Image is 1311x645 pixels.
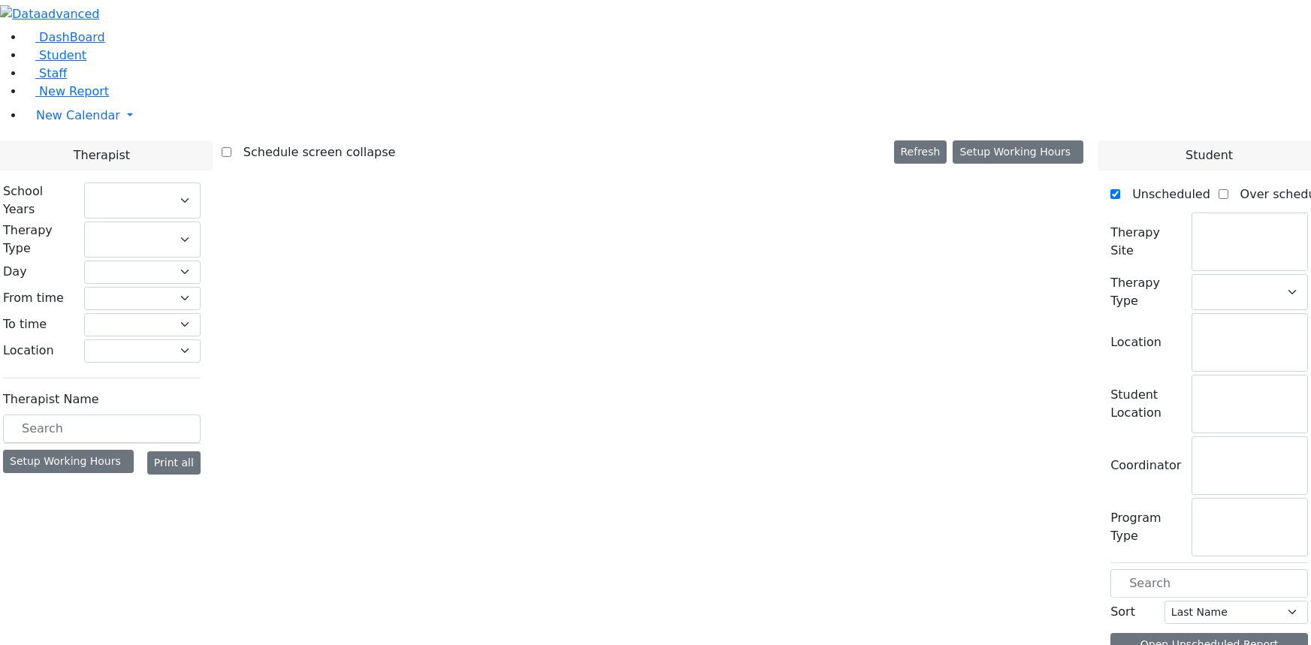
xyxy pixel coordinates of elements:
input: Search [3,414,201,443]
label: Location [1110,333,1161,351]
label: Student Location [1110,386,1183,422]
button: Print all [147,451,201,475]
label: From time [3,289,64,307]
label: Therapist Name [3,390,99,408]
button: Refresh [894,140,947,164]
span: New Calendar [36,108,120,122]
label: Program Type [1110,509,1183,545]
label: Day [3,263,27,281]
a: Student [24,48,86,62]
label: Therapy Type [3,222,75,258]
label: Therapy Site [1110,224,1183,260]
span: DashBoard [39,30,105,44]
a: DashBoard [24,30,105,44]
label: School Years [3,182,75,219]
input: Search [1110,569,1308,598]
span: Therapist [74,146,130,164]
span: Student [1186,146,1233,164]
label: Therapy Type [1110,274,1183,310]
a: Staff [24,66,67,80]
label: Unscheduled [1120,182,1210,206]
span: New Report [39,84,109,98]
label: Coordinator [1110,457,1181,475]
label: Schedule screen collapse [231,140,396,164]
label: Sort [1110,603,1135,621]
div: Setup Working Hours [3,450,134,473]
a: New Calendar [24,101,1311,131]
span: Staff [39,66,67,80]
a: New Report [24,84,109,98]
button: Setup Working Hours [953,140,1083,164]
label: Location [3,342,54,360]
span: Student [39,48,86,62]
label: To time [3,315,47,333]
